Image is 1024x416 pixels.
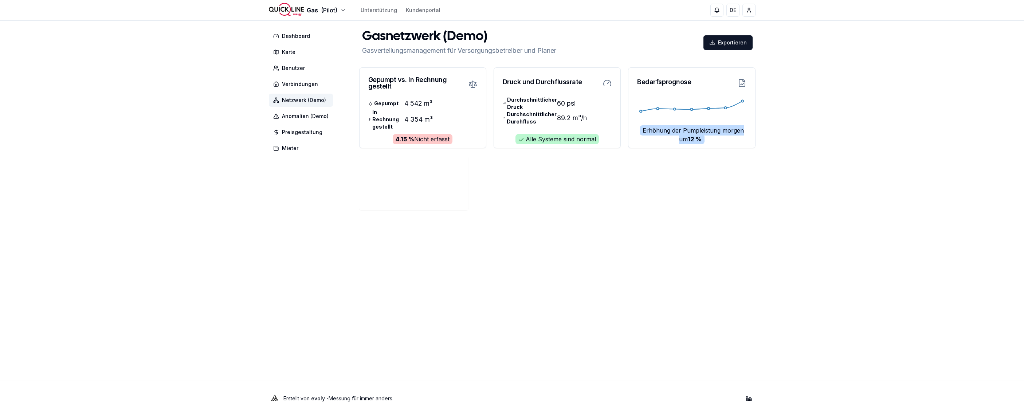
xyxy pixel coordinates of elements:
[269,3,346,18] button: Gas(Pilot)
[282,129,322,136] span: Preisgestaltung
[282,64,305,72] span: Benutzer
[269,110,336,123] a: Anomalien (Demo)
[282,113,329,120] span: Anomalien (Demo)
[637,79,691,85] h3: Bedarfsprognose
[269,1,304,18] img: Quickline - Gas Logo
[282,48,295,56] span: Karte
[282,81,318,88] span: Verbindungen
[361,7,397,14] a: Unterstützung
[368,100,405,107] div: Gepumpt
[362,46,556,56] p: Gasverteilungsmanagement für Versorgungsbetreiber und Planer
[404,114,477,125] div: 4 354 m³
[703,35,753,50] button: Exportieren
[269,126,336,139] a: Preisgestaltung
[269,94,336,107] a: Netzwerk (Demo)
[557,113,612,123] div: 89.2 m³/h
[557,98,612,109] div: 60 psi
[406,7,440,14] a: Kundenportal
[311,395,325,401] a: evoly
[640,125,744,144] span: Erhöhung der Pumpleistung morgen um
[404,98,477,109] div: 4 542 m³
[283,393,393,404] p: Erstellt von - Messung für immer anders .
[368,109,405,130] div: In Rechnung gestellt
[730,7,736,14] span: DE
[282,145,298,152] span: Mieter
[368,76,464,90] h3: Gepumpt vs. In Rechnung gestellt
[307,6,318,15] span: Gas
[269,78,336,91] a: Verbindungen
[503,96,557,111] div: Durchschnittlicher Druck
[726,4,739,17] button: DE
[393,134,452,144] span: Nicht erfasst
[282,32,310,40] span: Dashboard
[269,393,280,404] img: Evoly Logo
[269,30,336,43] a: Dashboard
[282,97,326,104] span: Netzwerk (Demo)
[269,62,336,75] a: Benutzer
[515,134,599,144] span: Alle Systeme sind normal
[688,136,702,143] span: 12 %
[269,46,336,59] a: Karte
[396,136,414,143] span: 4.15 %
[503,79,582,85] h3: Druck und Durchflussrate
[362,30,556,44] h1: Gasnetzwerk (Demo)
[503,111,557,125] div: Durchschnittlicher Durchfluss
[269,142,336,155] a: Mieter
[321,6,337,15] span: (Pilot)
